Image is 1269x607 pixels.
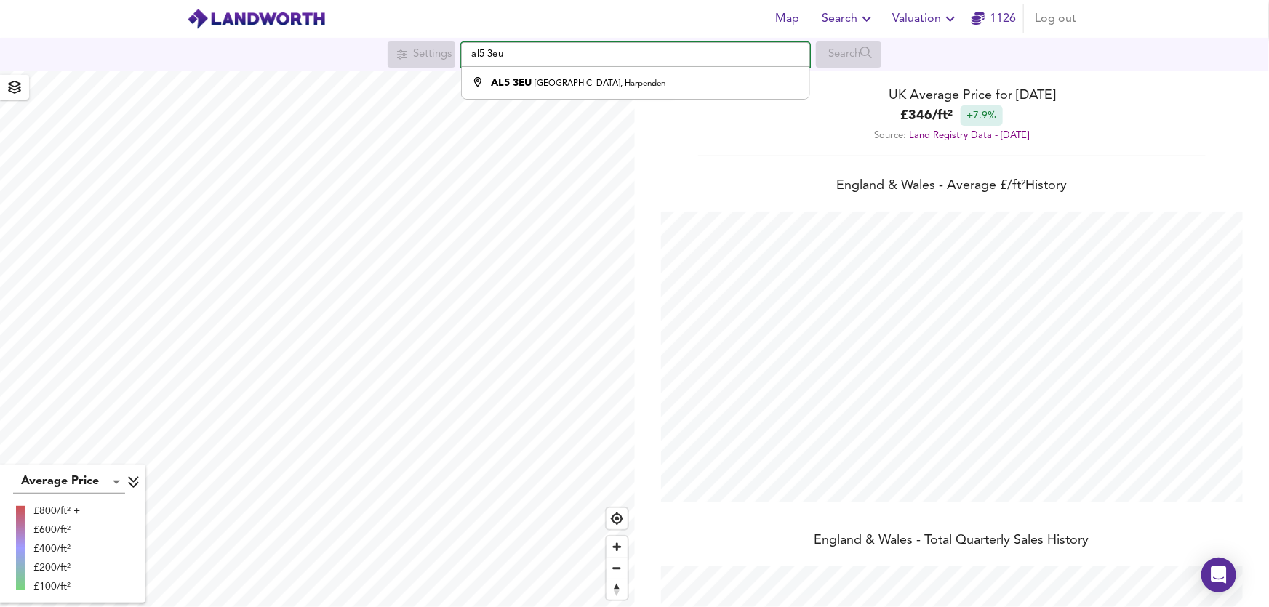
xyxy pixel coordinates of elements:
strong: AL5 3EU [491,78,532,88]
span: Reset bearing to north [607,579,628,600]
img: logo [187,8,326,30]
a: Land Registry Data - [DATE] [909,131,1029,140]
button: Valuation [887,4,965,33]
span: Valuation [893,9,959,29]
button: Log out [1030,4,1083,33]
div: Open Intercom Messenger [1201,558,1236,592]
div: +7.9% [961,105,1003,126]
div: £400/ft² [33,542,80,556]
span: Map [770,9,805,29]
button: 1126 [971,4,1017,33]
button: Search [817,4,881,33]
div: £200/ft² [33,560,80,575]
div: Search for a location first or explore the map [388,41,455,68]
button: Reset bearing to north [607,579,628,600]
a: 1126 [972,9,1017,29]
button: Zoom in [607,536,628,558]
span: Zoom out [607,558,628,579]
div: £800/ft² + [33,504,80,518]
div: Search for a location first or explore the map [816,41,882,68]
span: Log out [1036,9,1077,29]
b: £ 346 / ft² [901,106,953,126]
div: Average Price [13,470,125,494]
span: Search [822,9,876,29]
button: Find my location [607,508,628,529]
input: Enter a location... [461,42,810,67]
div: £600/ft² [33,523,80,537]
button: Map [764,4,811,33]
button: Zoom out [607,558,628,579]
small: [GEOGRAPHIC_DATA], Harpenden [535,79,666,88]
div: £100/ft² [33,579,80,594]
